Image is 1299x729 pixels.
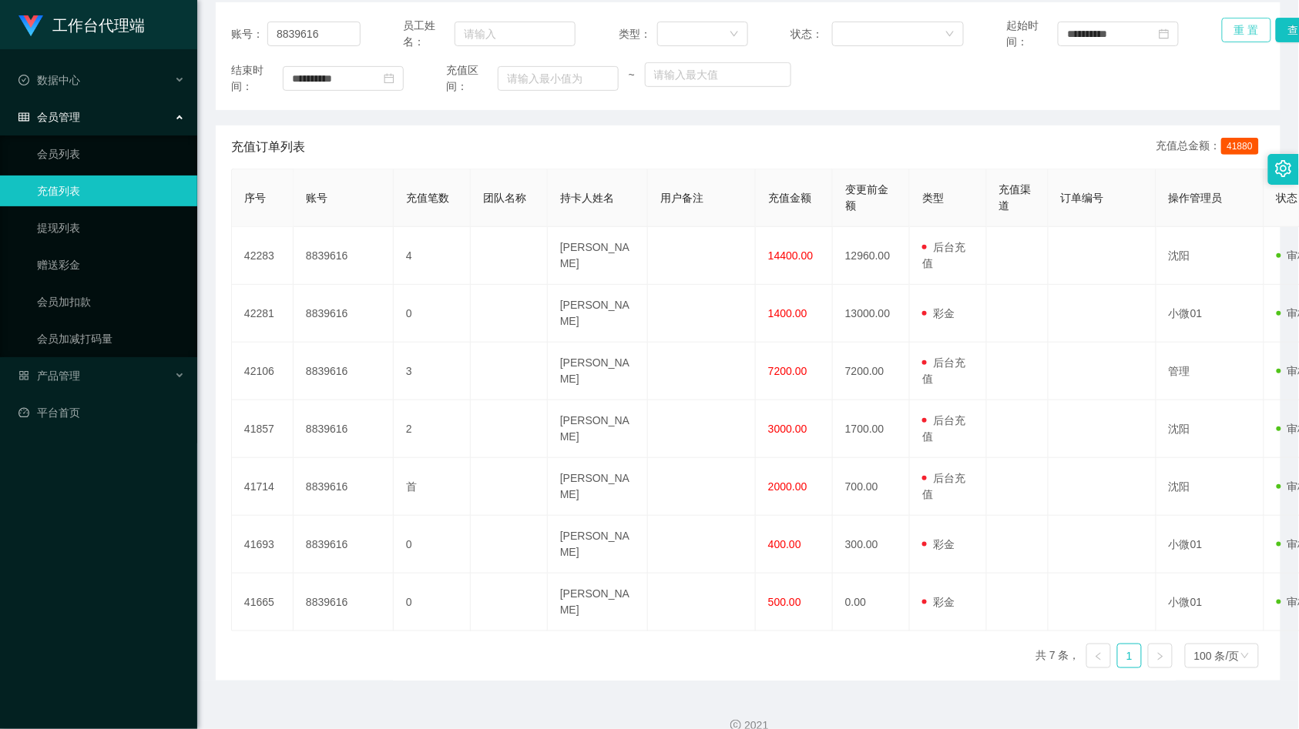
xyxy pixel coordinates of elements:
span: 1400.00 [768,307,807,319]
td: [PERSON_NAME] [548,285,648,343]
i: 图标： 向下 [945,29,955,40]
td: 8839616 [294,574,394,631]
a: 充值列表 [37,176,185,206]
span: 持卡人姓名 [560,192,614,204]
a: 会员加扣款 [37,286,185,317]
td: 4 [394,227,471,285]
div: 100 条/页 [1194,644,1240,667]
i: 图标： 向下 [1240,651,1250,662]
td: [PERSON_NAME] [548,227,648,285]
input: 请输入 [267,22,361,46]
i: 图标：左 [1094,652,1103,661]
a: 赠送彩金 [37,249,185,280]
span: ~ [619,67,644,83]
font: 彩金 [933,538,955,550]
i: 图标： 设置 [1275,160,1292,177]
span: 7200.00 [768,365,807,377]
td: 0 [394,285,471,343]
td: 小微01 [1156,516,1264,574]
span: 2000.00 [768,480,807,493]
span: 变更前金额 [845,183,888,212]
td: [PERSON_NAME] [548,343,648,400]
span: 员工姓名： [404,18,455,50]
span: 3000.00 [768,423,807,435]
a: 工作台代理端 [18,18,145,31]
font: 充值总金额： [1156,139,1221,152]
span: 400.00 [768,538,801,550]
span: 账号 [306,192,327,204]
span: 充值笔数 [406,192,449,204]
td: 12960.00 [833,227,910,285]
td: [PERSON_NAME] [548,458,648,516]
td: 沈阳 [1156,400,1264,458]
td: 41665 [232,574,294,631]
td: 2 [394,400,471,458]
td: 8839616 [294,227,394,285]
td: 0 [394,574,471,631]
td: 42283 [232,227,294,285]
td: 8839616 [294,400,394,458]
font: 会员管理 [37,111,80,123]
td: 沈阳 [1156,227,1264,285]
td: 300.00 [833,516,910,574]
span: 状态 [1277,192,1298,204]
i: 图标： 右 [1156,652,1165,661]
i: 图标： check-circle-o [18,75,29,85]
input: 请输入 [455,22,576,46]
input: 请输入最大值 [645,62,791,87]
span: 操作管理员 [1169,192,1223,204]
a: 会员列表 [37,139,185,169]
img: logo.9652507e.png [18,15,43,37]
h1: 工作台代理端 [52,1,145,50]
td: 沈阳 [1156,458,1264,516]
td: [PERSON_NAME] [548,574,648,631]
span: 类型 [922,192,944,204]
td: 小微01 [1156,574,1264,631]
font: 后台充值 [922,241,965,269]
td: 42281 [232,285,294,343]
a: 1 [1118,644,1141,667]
td: 1700.00 [833,400,910,458]
button: 重 置 [1222,18,1271,42]
span: 充值渠道 [999,183,1032,212]
td: 8839616 [294,458,394,516]
td: 8839616 [294,285,394,343]
span: 充值订单列表 [231,138,305,156]
td: 42106 [232,343,294,400]
i: 图标： 日历 [384,73,394,84]
td: 0 [394,516,471,574]
span: 14400.00 [768,249,813,262]
td: 8839616 [294,343,394,400]
font: 产品管理 [37,370,80,382]
td: 小微01 [1156,285,1264,343]
td: 41693 [232,516,294,574]
i: 图标： 向下 [730,29,739,40]
font: 彩金 [933,307,955,319]
td: 7200.00 [833,343,910,400]
a: 图标： 仪表板平台首页 [18,397,185,428]
font: 彩金 [933,596,955,608]
td: 3 [394,343,471,400]
span: 团队名称 [483,192,526,204]
td: 0.00 [833,574,910,631]
font: 后台充值 [922,472,965,500]
td: 管理 [1156,343,1264,400]
font: 数据中心 [37,74,80,86]
li: 共 7 条， [1036,644,1080,668]
i: 图标： AppStore-O [18,370,29,381]
span: 充值区间： [447,62,498,95]
a: 提现列表 [37,212,185,243]
td: 41857 [232,400,294,458]
font: 后台充值 [922,414,965,443]
li: 1 [1117,644,1142,668]
span: 状态： [791,26,832,42]
td: 41714 [232,458,294,516]
td: [PERSON_NAME] [548,400,648,458]
td: 700.00 [833,458,910,516]
span: 类型： [619,26,656,42]
td: 13000.00 [833,285,910,343]
span: 500.00 [768,596,801,608]
span: 账号： [231,26,267,42]
span: 结束时间： [231,62,283,95]
i: 图标： table [18,112,29,122]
